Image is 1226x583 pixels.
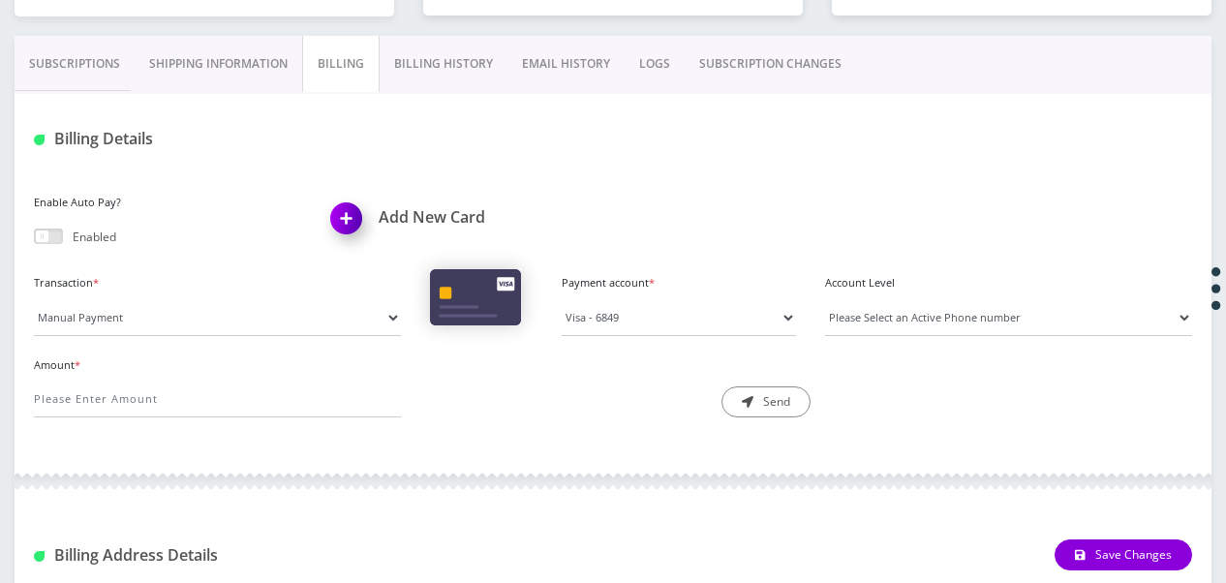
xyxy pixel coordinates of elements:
img: Cards [430,269,521,325]
a: EMAIL HISTORY [507,36,625,92]
input: Please Enter Amount [34,381,401,417]
a: Add New CardAdd New Card [331,208,599,227]
button: Send [721,386,811,417]
h1: Add New Card [331,208,599,227]
img: Billing Details [34,135,45,145]
label: Enable Auto Pay? [34,195,302,211]
a: LOGS [625,36,685,92]
label: Payment account [562,275,796,291]
label: Account Level [825,275,1192,291]
button: Save Changes [1055,539,1192,570]
h1: Billing Details [34,130,401,148]
a: Shipping Information [135,36,302,92]
img: Add New Card [322,197,379,254]
label: Amount [34,357,401,374]
label: Transaction [34,275,401,291]
a: Billing History [380,36,507,92]
h1: Billing Address Details [34,546,401,565]
img: Billing Address Detail [34,551,45,562]
a: SUBSCRIPTION CHANGES [685,36,856,92]
a: Subscriptions [15,36,135,92]
p: Enabled [73,229,116,246]
a: Billing [302,36,380,92]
